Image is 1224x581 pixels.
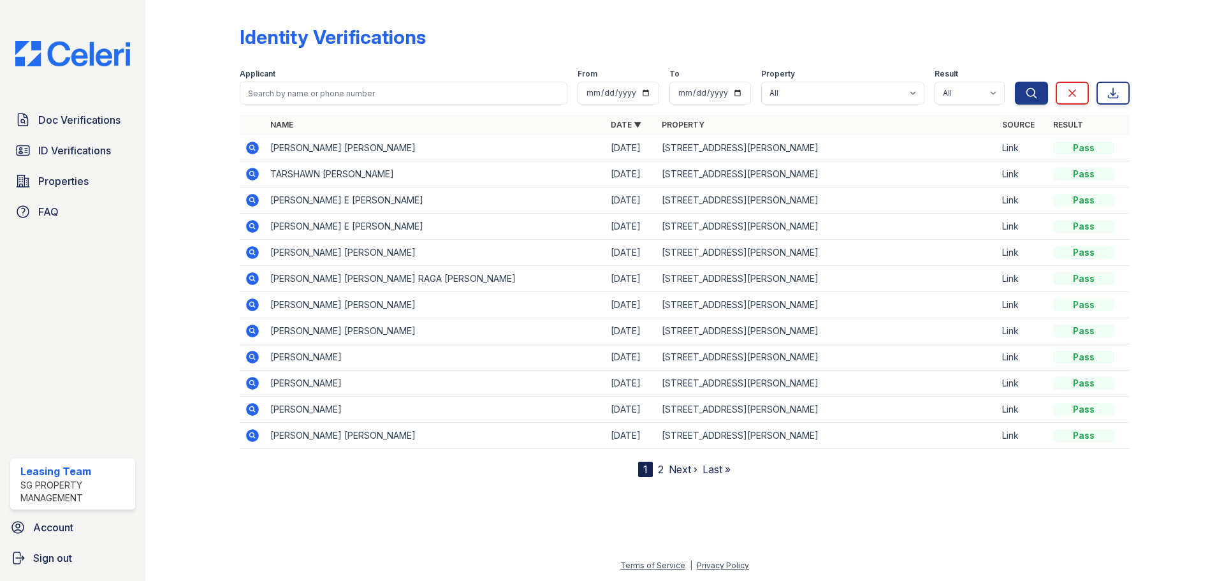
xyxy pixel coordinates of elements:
div: SG Property Management [20,479,130,504]
td: [STREET_ADDRESS][PERSON_NAME] [657,240,997,266]
a: Account [5,515,140,540]
a: ID Verifications [10,138,135,163]
a: 2 [658,463,664,476]
td: Link [997,344,1048,371]
td: [STREET_ADDRESS][PERSON_NAME] [657,423,997,449]
td: [DATE] [606,292,657,318]
td: [DATE] [606,318,657,344]
img: CE_Logo_Blue-a8612792a0a2168367f1c8372b55b34899dd931a85d93a1a3d3e32e68fde9ad4.png [5,41,140,66]
td: [PERSON_NAME] [PERSON_NAME] [265,135,606,161]
div: Pass [1053,168,1114,180]
td: Link [997,135,1048,161]
a: Privacy Policy [697,561,749,570]
a: Date ▼ [611,120,641,129]
td: [DATE] [606,135,657,161]
td: [PERSON_NAME] E [PERSON_NAME] [265,188,606,214]
td: [STREET_ADDRESS][PERSON_NAME] [657,188,997,214]
span: Properties [38,173,89,189]
td: [STREET_ADDRESS][PERSON_NAME] [657,214,997,240]
div: Pass [1053,272,1114,285]
td: [PERSON_NAME] [265,371,606,397]
td: Link [997,318,1048,344]
div: Pass [1053,325,1114,337]
td: [DATE] [606,266,657,292]
td: Link [997,161,1048,188]
td: [STREET_ADDRESS][PERSON_NAME] [657,135,997,161]
td: [STREET_ADDRESS][PERSON_NAME] [657,318,997,344]
div: Pass [1053,194,1114,207]
div: Pass [1053,142,1114,154]
a: Sign out [5,545,140,571]
td: Link [997,292,1048,318]
span: Account [33,520,73,535]
label: Result [935,69,958,79]
td: Link [997,188,1048,214]
div: Identity Verifications [240,26,426,48]
span: ID Verifications [38,143,111,158]
label: From [578,69,597,79]
div: Pass [1053,351,1114,364]
div: Pass [1053,377,1114,390]
a: FAQ [10,199,135,224]
div: Pass [1053,220,1114,233]
span: FAQ [38,204,59,219]
td: Link [997,371,1048,397]
td: [PERSON_NAME] [PERSON_NAME] [265,292,606,318]
td: [PERSON_NAME] [265,344,606,371]
div: Pass [1053,246,1114,259]
a: Result [1053,120,1083,129]
a: Terms of Service [620,561,685,570]
div: Leasing Team [20,464,130,479]
td: [DATE] [606,161,657,188]
input: Search by name or phone number [240,82,567,105]
span: Sign out [33,550,72,566]
td: [DATE] [606,397,657,423]
td: Link [997,397,1048,423]
td: [PERSON_NAME] [PERSON_NAME] RAGA [PERSON_NAME] [265,266,606,292]
td: [STREET_ADDRESS][PERSON_NAME] [657,292,997,318]
div: | [690,561,692,570]
a: Name [270,120,293,129]
a: Property [662,120,704,129]
div: 1 [638,462,653,477]
td: [PERSON_NAME] E [PERSON_NAME] [265,214,606,240]
label: Property [761,69,795,79]
td: [PERSON_NAME] [PERSON_NAME] [265,423,606,449]
td: [DATE] [606,214,657,240]
label: Applicant [240,69,275,79]
a: Last » [703,463,731,476]
span: Doc Verifications [38,112,120,128]
td: [DATE] [606,240,657,266]
td: [DATE] [606,344,657,371]
td: Link [997,240,1048,266]
td: [STREET_ADDRESS][PERSON_NAME] [657,266,997,292]
a: Source [1002,120,1035,129]
td: TARSHAWN [PERSON_NAME] [265,161,606,188]
td: [PERSON_NAME] [265,397,606,423]
div: Pass [1053,403,1114,416]
td: [STREET_ADDRESS][PERSON_NAME] [657,397,997,423]
td: [STREET_ADDRESS][PERSON_NAME] [657,371,997,397]
a: Properties [10,168,135,194]
td: [STREET_ADDRESS][PERSON_NAME] [657,344,997,371]
td: Link [997,423,1048,449]
div: Pass [1053,429,1114,442]
td: Link [997,214,1048,240]
td: Link [997,266,1048,292]
a: Doc Verifications [10,107,135,133]
div: Pass [1053,298,1114,311]
a: Next › [669,463,697,476]
td: [PERSON_NAME] [PERSON_NAME] [265,240,606,266]
td: [DATE] [606,423,657,449]
td: [PERSON_NAME] [PERSON_NAME] [265,318,606,344]
td: [DATE] [606,371,657,397]
td: [STREET_ADDRESS][PERSON_NAME] [657,161,997,188]
label: To [669,69,680,79]
td: [DATE] [606,188,657,214]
